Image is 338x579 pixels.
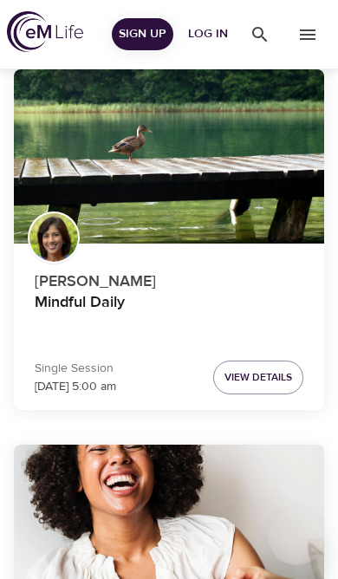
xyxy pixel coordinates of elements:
[236,10,283,58] button: menu
[224,368,292,387] span: View Details
[35,360,116,378] p: Single Session
[213,361,303,394] button: View Details
[119,23,166,45] span: Sign Up
[180,18,236,50] button: Log in
[35,293,303,335] h4: Mindful Daily
[283,10,331,58] button: menu
[35,378,116,396] p: [DATE] 5:00 am
[269,510,324,565] iframe: Button to launch messaging window
[35,263,303,293] p: [PERSON_NAME]
[187,23,229,45] span: Log in
[112,18,173,50] button: Sign Up
[7,11,83,52] img: logo
[14,69,324,244] button: Mindful Daily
